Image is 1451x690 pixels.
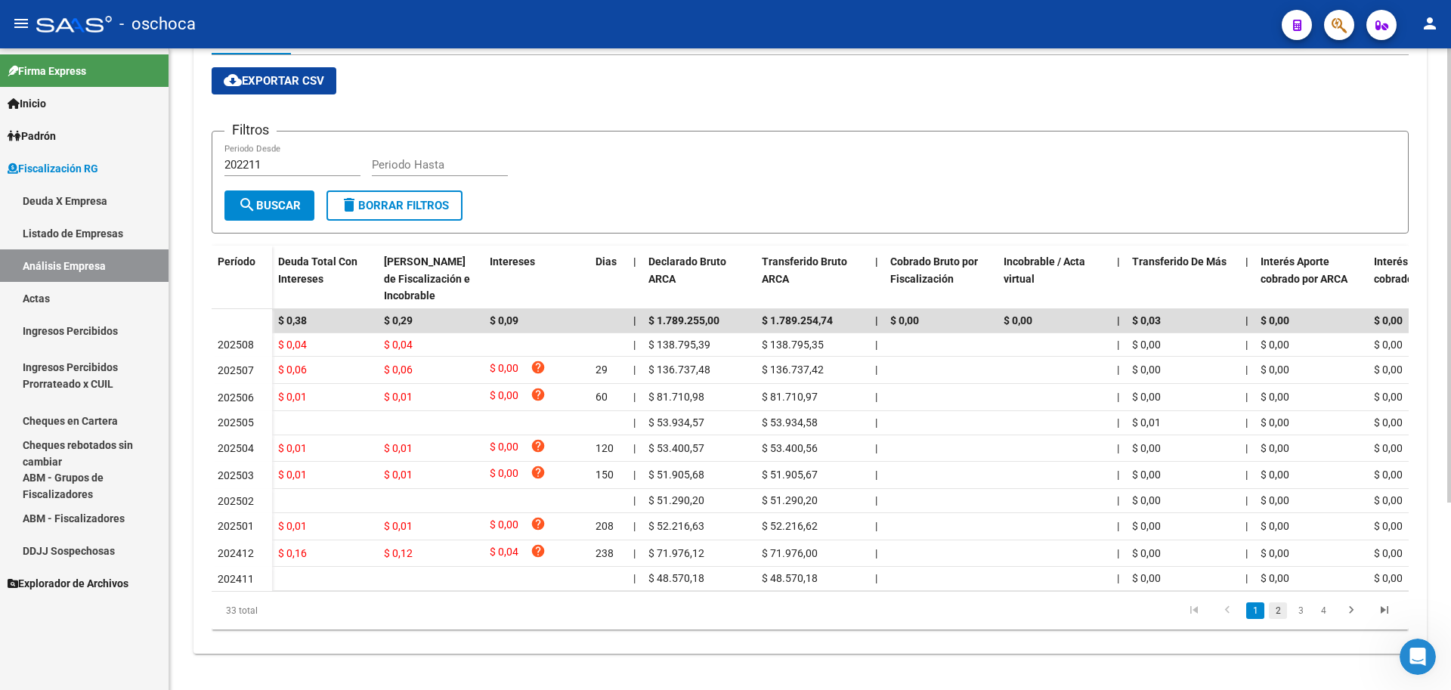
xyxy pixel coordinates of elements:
[596,547,614,559] span: 238
[1267,598,1289,623] li: page 2
[869,246,884,312] datatable-header-cell: |
[238,199,301,212] span: Buscar
[490,255,535,268] span: Intereses
[1245,364,1248,376] span: |
[762,494,818,506] span: $ 51.290,20
[490,465,518,485] span: $ 0,00
[384,520,413,532] span: $ 0,01
[218,255,255,268] span: Período
[1261,572,1289,584] span: $ 0,00
[278,391,307,403] span: $ 0,01
[633,520,636,532] span: |
[875,442,877,454] span: |
[1374,364,1403,376] span: $ 0,00
[1245,547,1248,559] span: |
[531,438,546,453] i: help
[224,190,314,221] button: Buscar
[648,314,719,326] span: $ 1.789.255,00
[1400,639,1436,675] iframe: Intercom live chat
[384,364,413,376] span: $ 0,06
[1374,572,1403,584] span: $ 0,00
[648,339,710,351] span: $ 138.795,39
[1126,246,1239,312] datatable-header-cell: Transferido De Más
[762,469,818,481] span: $ 51.905,67
[762,572,818,584] span: $ 48.570,18
[633,494,636,506] span: |
[278,442,307,454] span: $ 0,01
[633,572,636,584] span: |
[1261,520,1289,532] span: $ 0,00
[490,516,518,537] span: $ 0,00
[1117,494,1119,506] span: |
[224,119,277,141] h3: Filtros
[490,387,518,407] span: $ 0,00
[762,391,818,403] span: $ 81.710,97
[642,246,756,312] datatable-header-cell: Declarado Bruto ARCA
[596,520,614,532] span: 208
[875,547,877,559] span: |
[648,547,704,559] span: $ 71.976,12
[212,246,272,309] datatable-header-cell: Período
[1312,598,1335,623] li: page 4
[1261,391,1289,403] span: $ 0,00
[1245,442,1248,454] span: |
[218,339,254,351] span: 202508
[378,246,484,312] datatable-header-cell: Deuda Bruta Neto de Fiscalización e Incobrable
[218,547,254,559] span: 202412
[648,469,704,481] span: $ 51.905,68
[218,391,254,404] span: 202506
[1261,494,1289,506] span: $ 0,00
[8,575,128,592] span: Explorador de Archivos
[1261,442,1289,454] span: $ 0,00
[490,543,518,564] span: $ 0,04
[875,572,877,584] span: |
[1261,339,1289,351] span: $ 0,00
[278,314,307,326] span: $ 0,38
[633,339,636,351] span: |
[1180,602,1208,619] a: go to first page
[326,190,463,221] button: Borrar Filtros
[875,364,877,376] span: |
[1117,391,1119,403] span: |
[633,469,636,481] span: |
[1374,314,1403,326] span: $ 0,00
[890,314,919,326] span: $ 0,00
[1245,520,1248,532] span: |
[1255,246,1368,312] datatable-header-cell: Interés Aporte cobrado por ARCA
[596,442,614,454] span: 120
[1004,255,1085,285] span: Incobrable / Acta virtual
[648,391,704,403] span: $ 81.710,98
[1421,14,1439,32] mat-icon: person
[1117,255,1120,268] span: |
[1245,255,1248,268] span: |
[490,314,518,326] span: $ 0,09
[1245,339,1248,351] span: |
[756,246,869,312] datatable-header-cell: Transferido Bruto ARCA
[278,364,307,376] span: $ 0,06
[762,339,824,351] span: $ 138.795,35
[762,255,847,285] span: Transferido Bruto ARCA
[633,364,636,376] span: |
[218,573,254,585] span: 202411
[218,495,254,507] span: 202502
[1117,572,1119,584] span: |
[1374,442,1403,454] span: $ 0,00
[762,314,833,326] span: $ 1.789.254,74
[1374,547,1403,559] span: $ 0,00
[1269,602,1287,619] a: 2
[1289,598,1312,623] li: page 3
[875,494,877,506] span: |
[648,572,704,584] span: $ 48.570,18
[1337,602,1366,619] a: go to next page
[218,469,254,481] span: 202503
[875,339,877,351] span: |
[384,391,413,403] span: $ 0,01
[1239,246,1255,312] datatable-header-cell: |
[1132,442,1161,454] span: $ 0,00
[531,387,546,402] i: help
[1132,416,1161,429] span: $ 0,01
[8,160,98,177] span: Fiscalización RG
[1117,547,1119,559] span: |
[218,364,254,376] span: 202507
[1132,469,1161,481] span: $ 0,00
